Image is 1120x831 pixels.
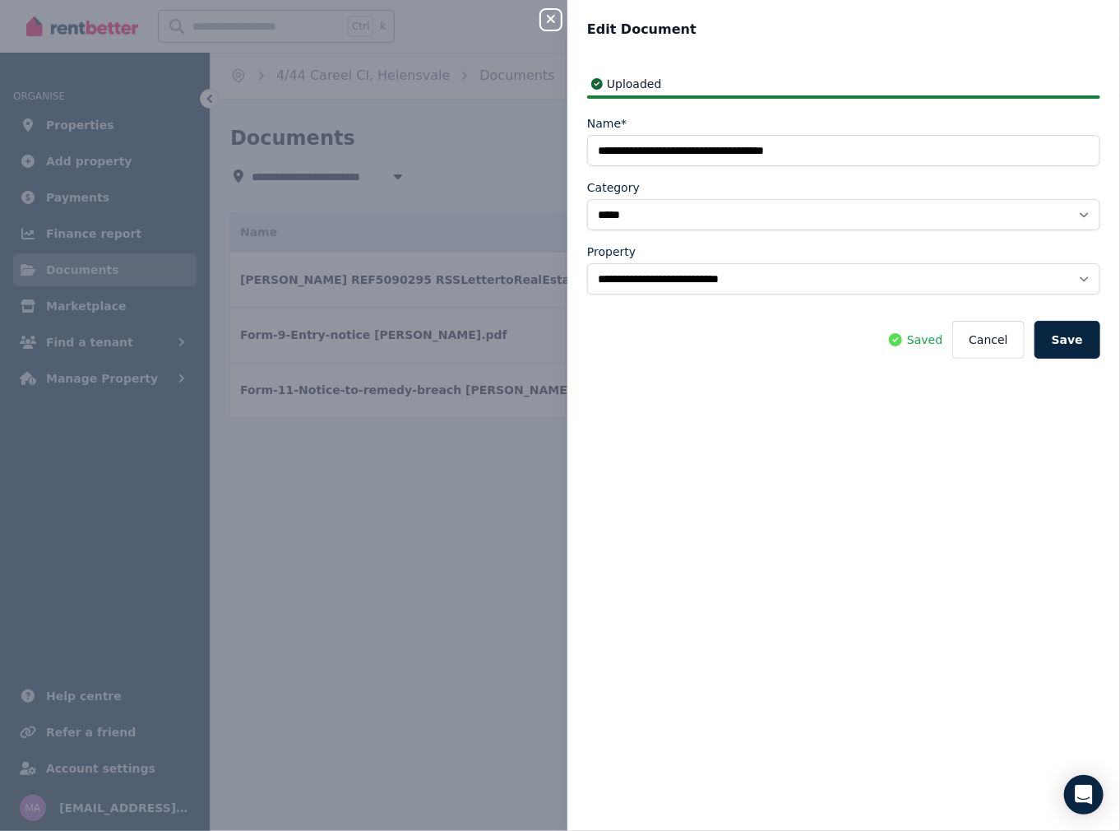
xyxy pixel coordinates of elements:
[587,76,1100,92] div: Uploaded
[907,332,942,348] span: Saved
[587,115,627,132] label: Name*
[587,244,636,260] label: Property
[1034,321,1100,359] button: Save
[952,321,1024,359] button: Cancel
[1064,775,1104,815] div: Open Intercom Messenger
[587,20,697,39] span: Edit Document
[587,179,640,196] label: Category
